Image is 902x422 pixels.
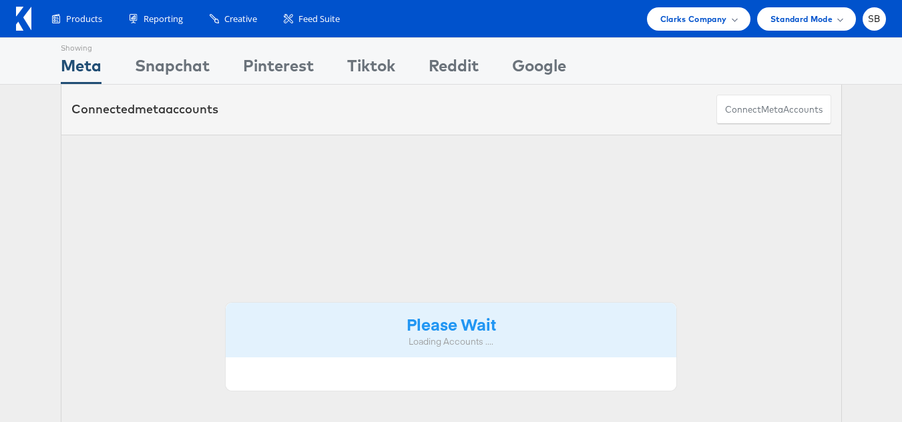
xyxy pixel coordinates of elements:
[429,54,479,84] div: Reddit
[512,54,566,84] div: Google
[770,12,833,26] span: Standard Mode
[135,54,210,84] div: Snapchat
[243,54,314,84] div: Pinterest
[347,54,395,84] div: Tiktok
[716,95,831,125] button: ConnectmetaAccounts
[135,101,166,117] span: meta
[71,101,218,118] div: Connected accounts
[61,54,101,84] div: Meta
[761,103,783,116] span: meta
[407,313,496,335] strong: Please Wait
[868,15,881,23] span: SB
[298,13,340,25] span: Feed Suite
[61,38,101,54] div: Showing
[236,335,667,348] div: Loading Accounts ....
[66,13,102,25] span: Products
[144,13,183,25] span: Reporting
[224,13,257,25] span: Creative
[660,12,727,26] span: Clarks Company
